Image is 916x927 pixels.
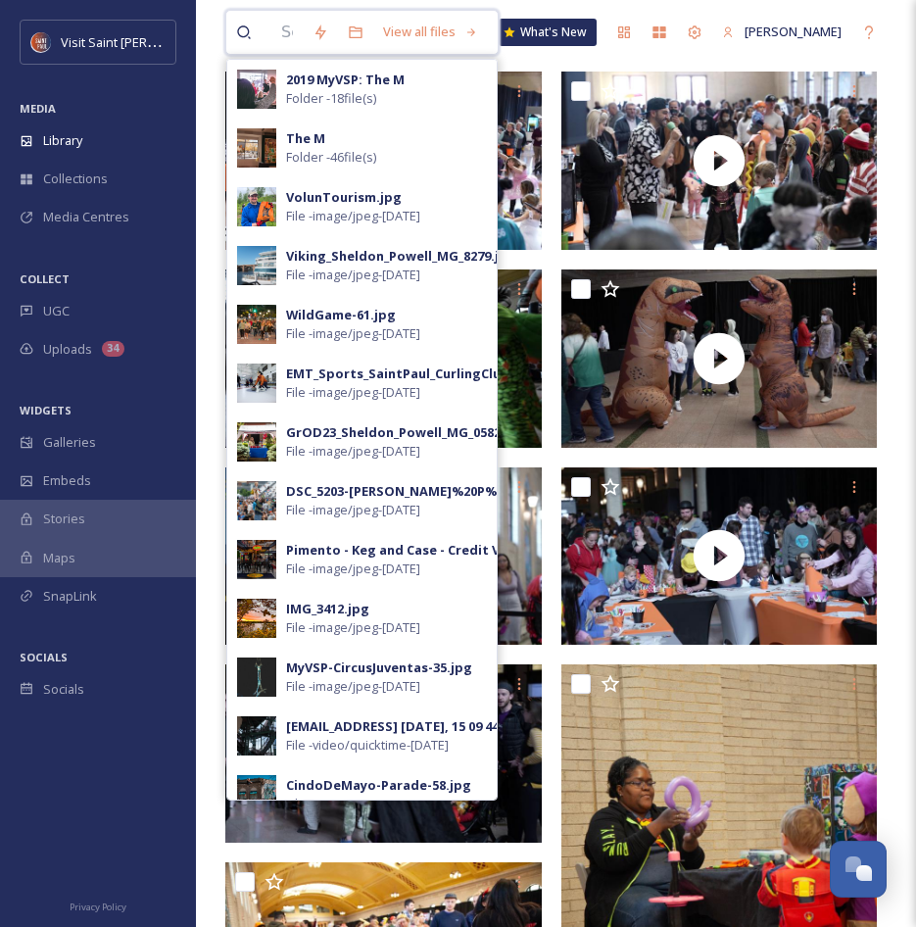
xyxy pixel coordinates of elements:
[43,131,82,150] span: Library
[43,510,85,528] span: Stories
[20,271,70,286] span: COLLECT
[561,467,878,646] img: thumbnail
[286,423,526,442] div: GrOD23_Sheldon_Powell_MG_0582.jpg
[70,894,126,917] a: Privacy Policy
[225,467,542,646] img: thumbnail
[286,129,325,147] strong: The M
[225,664,542,843] img: thumbnail
[237,187,276,226] img: d85c2b51-55b5-4578-827a-43de0e8acaba.jpg
[237,70,276,109] img: fb8ff108-527b-4042-99db-d511f67367af.jpg
[286,501,420,519] span: File - image/jpeg - [DATE]
[286,659,472,677] div: MyVSP-CircusJuventas-35.jpg
[286,541,798,560] div: Pimento - Keg and Case - Credit Visit [GEOGRAPHIC_DATA][PERSON_NAME]-9.jpg
[102,341,124,357] div: 34
[20,101,56,116] span: MEDIA
[561,72,878,250] img: thumbnail
[286,482,653,501] div: DSC_5203-[PERSON_NAME]%20P%20%40mncommunity.jpg
[70,901,126,913] span: Privacy Policy
[20,403,72,417] span: WIDGETS
[830,841,887,898] button: Open Chat
[237,775,276,814] img: 703815df-206a-4cf8-9e62-405c77ee7648.jpg
[561,269,878,448] img: thumbnail
[286,148,376,167] span: Folder - 46 file(s)
[286,736,449,755] span: File - video/quicktime - [DATE]
[286,89,376,108] span: Folder - 18 file(s)
[237,364,276,403] img: da57bd43-aaa5-4790-9991-49b359cfd154.jpg
[43,170,108,188] span: Collections
[237,658,276,697] img: 183d740f-c1d4-40ad-a10d-0840ea079a72.jpg
[499,19,597,46] a: What's New
[286,677,420,696] span: File - image/jpeg - [DATE]
[286,365,692,383] div: EMT_Sports_SaintPaul_CurlingClub-11_Paul [PERSON_NAME].jpg
[373,13,488,51] a: View all files
[43,208,129,226] span: Media Centres
[286,71,405,88] strong: 2019 MyVSP: The M
[237,128,276,168] img: 85b178ca-f1dd-4e4e-8d4b-2fe84a8f6872.jpg
[286,324,420,343] span: File - image/jpeg - [DATE]
[286,207,420,225] span: File - image/jpeg - [DATE]
[286,776,471,795] div: CindoDeMayo-Parade-58.jpg
[237,716,276,756] img: abd54caf-82ba-4522-b7b1-9f75a53f30d1.jpg
[286,618,420,637] span: File - image/jpeg - [DATE]
[286,795,420,813] span: File - image/jpeg - [DATE]
[237,481,276,520] img: 2c8cf264-82f4-40bb-a30a-a2d57b2185b2.jpg
[43,587,97,606] span: SnapLink
[286,306,396,324] div: WildGame-61.jpg
[271,11,303,54] input: Search your library
[20,650,68,664] span: SOCIALS
[237,305,276,344] img: 46699d95-4378-45ed-973d-ae438f5ddd52.jpg
[286,560,420,578] span: File - image/jpeg - [DATE]
[286,247,516,266] div: Viking_Sheldon_Powell_MG_8279.jpg
[43,340,92,359] span: Uploads
[31,32,51,52] img: Visit%20Saint%20Paul%20Updated%20Profile%20Image.jpg
[286,188,402,207] div: VolunTourism.jpg
[286,717,530,736] div: [EMAIL_ADDRESS] [DATE], 15 09 44.mov
[237,422,276,462] img: 827a05b0-81eb-48bf-a126-a5411a9e0b20.jpg
[43,302,70,320] span: UGC
[43,549,75,567] span: Maps
[225,269,542,448] img: thumbnail
[237,599,276,638] img: 48580f8f-42b6-4f26-b08d-2e59001988f0.jpg
[61,32,217,51] span: Visit Saint [PERSON_NAME]
[225,72,542,250] img: thumbnail
[43,433,96,452] span: Galleries
[286,383,420,402] span: File - image/jpeg - [DATE]
[43,471,91,490] span: Embeds
[237,246,276,285] img: 1547a0e2-6e81-4248-8a5c-8e59e8b335c9.jpg
[712,13,851,51] a: [PERSON_NAME]
[43,680,84,699] span: Socials
[286,600,369,618] div: IMG_3412.jpg
[286,442,420,461] span: File - image/jpeg - [DATE]
[286,266,420,284] span: File - image/jpeg - [DATE]
[745,23,842,40] span: [PERSON_NAME]
[237,540,276,579] img: 4d09b1d1-9f5d-455c-ae09-bde65eafc517.jpg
